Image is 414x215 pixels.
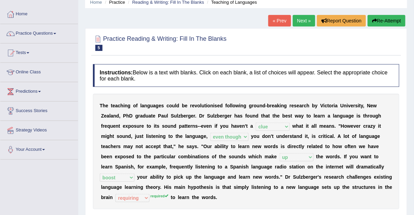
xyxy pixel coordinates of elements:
b: o [131,123,134,129]
b: l [167,113,168,119]
b: a [142,103,144,108]
b: n [210,103,213,108]
b: t [302,123,303,129]
b: i [334,103,335,108]
b: c [166,103,169,108]
b: e [239,123,242,129]
b: e [220,113,223,119]
b: , [363,103,365,108]
b: N [367,103,370,108]
b: s [157,123,159,129]
b: s [161,103,164,108]
b: d [256,113,259,119]
b: i [123,103,125,108]
b: a [299,103,302,108]
b: f [216,123,218,129]
b: n [240,103,243,108]
b: ' [245,123,246,129]
b: u [202,103,205,108]
b: d [174,123,177,129]
b: h [365,113,368,119]
b: h [126,113,129,119]
b: o [207,103,210,108]
b: p [179,123,182,129]
b: t [261,113,263,119]
b: n [322,113,325,119]
b: t [185,123,186,129]
b: i [378,123,380,129]
b: g [135,113,138,119]
b: Z [101,113,104,119]
b: e [188,123,191,129]
a: Strategy Videos [0,121,78,138]
b: o [308,113,311,119]
b: u [257,103,260,108]
b: e [191,113,194,119]
b: l [200,103,202,108]
b: h [274,113,277,119]
b: a [115,103,118,108]
b: m [101,133,105,139]
b: r [190,123,192,129]
b: o [223,123,226,129]
b: k [277,103,280,108]
b: t [306,113,308,119]
b: c [118,103,121,108]
b: u [168,123,171,129]
b: . [335,123,336,129]
b: t [155,123,157,129]
b: u [226,123,229,129]
b: e [351,113,354,119]
b: a [148,113,151,119]
b: t [111,103,113,108]
b: u [250,113,253,119]
b: a [327,123,329,129]
b: u [372,113,376,119]
span: 5 [95,45,102,51]
b: u [137,123,140,129]
b: v [195,103,197,108]
b: r [368,113,369,119]
b: y [373,123,376,129]
b: o [254,103,257,108]
b: e [159,103,161,108]
b: d [143,113,146,119]
button: Report Question [317,15,366,26]
b: n [329,123,332,129]
b: r [359,123,361,129]
b: n [144,103,147,108]
b: b [312,103,315,108]
b: - [198,123,200,129]
b: r [223,113,224,119]
b: o [247,113,250,119]
b: u [110,123,113,129]
b: h [121,103,124,108]
b: e [351,123,354,129]
b: u [343,113,346,119]
b: h [235,113,238,119]
b: a [140,113,143,119]
b: d [220,103,223,108]
b: g [376,113,379,119]
b: n [260,103,263,108]
b: w [236,103,239,108]
b: r [230,113,232,119]
b: l [316,123,317,129]
b: s [288,113,291,119]
b: i [206,103,207,108]
b: e [123,123,126,129]
b: Instructions: [100,70,133,75]
b: t [363,113,365,119]
b: l [314,113,315,119]
b: d [116,113,119,119]
b: c [325,103,328,108]
b: l [213,113,214,119]
b: g [340,113,343,119]
b: t [291,113,292,119]
b: b [181,113,184,119]
b: o [169,103,172,108]
b: i [357,113,358,119]
b: " [338,123,341,129]
b: - [200,123,201,129]
b: l [230,103,231,108]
